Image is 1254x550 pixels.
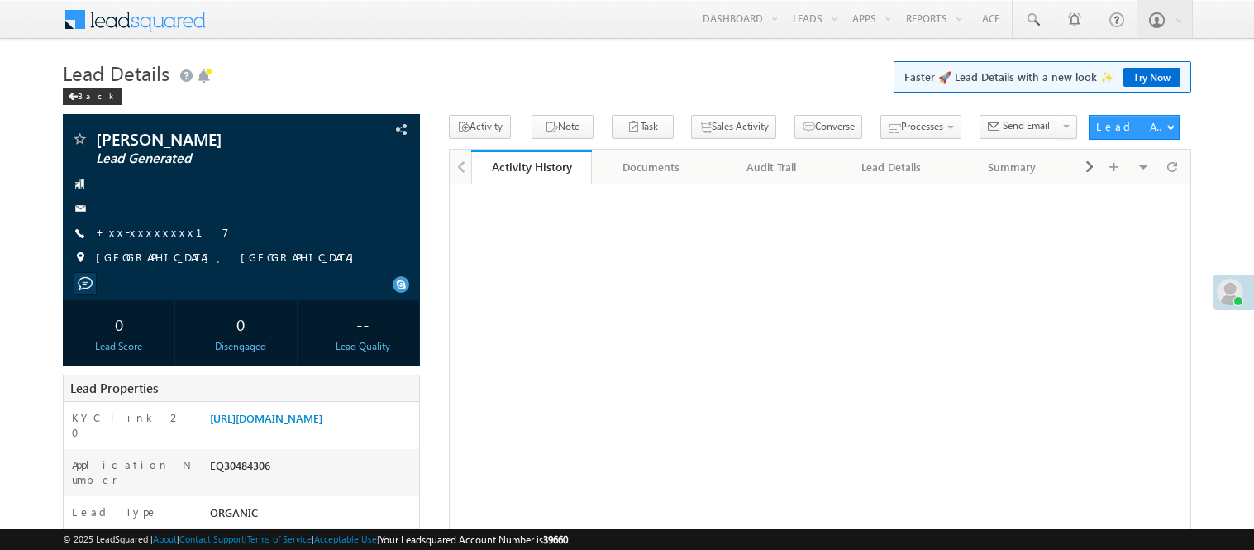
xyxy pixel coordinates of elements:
[592,150,712,184] a: Documents
[1003,118,1050,133] span: Send Email
[1089,115,1180,140] button: Lead Actions
[72,505,158,519] label: Lead Type
[179,533,245,544] a: Contact Support
[832,150,952,184] a: Lead Details
[96,250,362,266] span: [GEOGRAPHIC_DATA], [GEOGRAPHIC_DATA]
[70,380,158,396] span: Lead Properties
[96,131,317,147] span: [PERSON_NAME]
[725,157,817,177] div: Audit Trail
[63,60,169,86] span: Lead Details
[96,225,229,239] a: +xx-xxxxxxxx17
[449,115,511,139] button: Activity
[206,505,419,528] div: ORGANIC
[314,533,377,544] a: Acceptable Use
[980,115,1057,139] button: Send Email
[966,157,1057,177] div: Summary
[543,533,568,546] span: 39660
[901,120,943,132] span: Processes
[904,69,1180,85] span: Faster 🚀 Lead Details with a new look ✨
[605,157,697,177] div: Documents
[247,533,312,544] a: Terms of Service
[691,115,776,139] button: Sales Activity
[952,150,1072,184] a: Summary
[794,115,862,139] button: Converse
[72,410,193,440] label: KYC link 2_0
[206,457,419,481] div: EQ30484306
[1123,68,1180,87] a: Try Now
[846,157,937,177] div: Lead Details
[210,411,322,425] a: [URL][DOMAIN_NAME]
[188,308,293,339] div: 0
[1096,119,1166,134] div: Lead Actions
[712,150,832,184] a: Audit Trail
[153,533,177,544] a: About
[63,88,130,102] a: Back
[379,533,568,546] span: Your Leadsquared Account Number is
[96,151,317,167] span: Lead Generated
[311,308,415,339] div: --
[311,339,415,354] div: Lead Quality
[880,115,961,139] button: Processes
[484,159,579,175] div: Activity History
[188,339,293,354] div: Disengaged
[612,115,674,139] button: Task
[67,308,171,339] div: 0
[67,339,171,354] div: Lead Score
[63,88,122,105] div: Back
[532,115,594,139] button: Note
[63,532,568,548] span: © 2025 LeadSquared | | | | |
[471,150,591,184] a: Activity History
[72,457,193,487] label: Application Number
